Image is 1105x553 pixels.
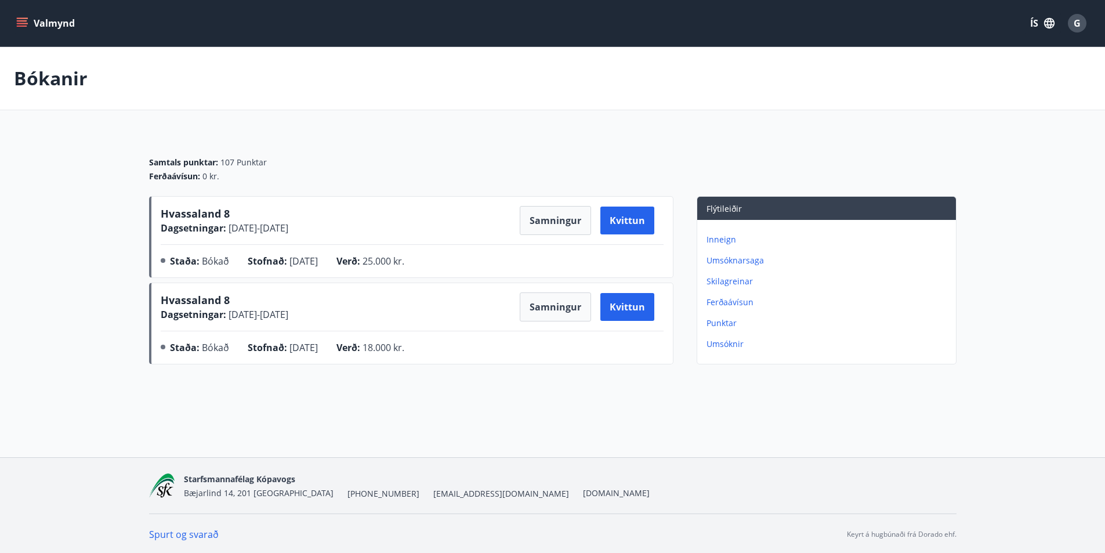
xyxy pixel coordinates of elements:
button: Kvittun [600,207,654,234]
p: Umsóknir [707,338,951,350]
span: Bókað [202,341,229,354]
span: 25.000 kr. [363,255,404,268]
span: Ferðaávísun : [149,171,200,182]
button: G [1063,9,1091,37]
a: [DOMAIN_NAME] [583,487,650,498]
p: Bókanir [14,66,88,91]
span: [DATE] [289,341,318,354]
span: G [1074,17,1081,30]
span: [DATE] - [DATE] [226,222,288,234]
button: menu [14,13,79,34]
a: Spurt og svarað [149,528,219,541]
span: Bæjarlind 14, 201 [GEOGRAPHIC_DATA] [184,487,334,498]
img: x5MjQkxwhnYn6YREZUTEa9Q4KsBUeQdWGts9Dj4O.png [149,474,175,498]
span: Verð : [336,341,360,354]
p: Punktar [707,317,951,329]
span: Dagsetningar : [161,222,226,234]
span: Flýtileiðir [707,203,742,214]
span: Dagsetningar : [161,308,226,321]
span: Verð : [336,255,360,268]
p: Keyrt á hugbúnaði frá Dorado ehf. [847,529,957,540]
span: 18.000 kr. [363,341,404,354]
span: Hvassaland 8 [161,207,230,221]
span: 0 kr. [202,171,219,182]
p: Skilagreinar [707,276,951,287]
p: Umsóknarsaga [707,255,951,266]
span: [DATE] - [DATE] [226,308,288,321]
span: Stofnað : [248,255,287,268]
button: Samningur [520,206,591,235]
span: Staða : [170,341,200,354]
span: Stofnað : [248,341,287,354]
p: Ferðaávísun [707,297,951,308]
span: [DATE] [289,255,318,268]
span: [PHONE_NUMBER] [347,488,419,500]
span: Staða : [170,255,200,268]
p: Inneign [707,234,951,245]
span: 107 Punktar [220,157,267,168]
span: Starfsmannafélag Kópavogs [184,474,295,485]
button: ÍS [1024,13,1061,34]
button: Kvittun [600,293,654,321]
span: Samtals punktar : [149,157,218,168]
span: Bókað [202,255,229,268]
button: Samningur [520,292,591,321]
span: Hvassaland 8 [161,293,230,307]
span: [EMAIL_ADDRESS][DOMAIN_NAME] [433,488,569,500]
